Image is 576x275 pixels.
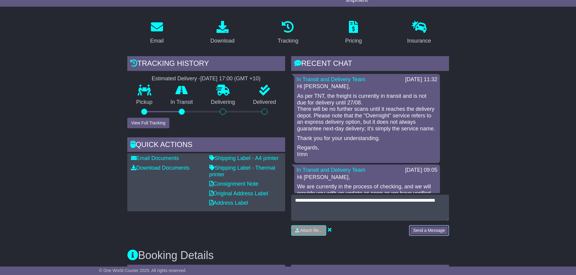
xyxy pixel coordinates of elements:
button: Send a Message [409,225,449,236]
span: © One World Courier 2025. All rights reserved. [99,268,187,273]
p: As per TNT, the freight is currently in transit and is not due for delivery until 27/08. There wi... [297,93,437,132]
p: Delivering [202,99,244,106]
a: In Transit and Delivery Team [297,76,366,82]
div: [DATE] 09:05 [405,167,438,174]
div: Download [210,37,235,45]
p: Delivered [244,99,285,106]
div: Quick Actions [127,137,285,154]
p: In Transit [161,99,202,106]
a: In Transit and Delivery Team [297,167,366,173]
a: Download [207,19,239,47]
a: Download Documents [131,165,190,171]
p: We are currently in the process of checking, and we will provide you with an update as soon as we... [297,184,437,203]
div: Tracking [278,37,298,45]
div: Tracking history [127,56,285,72]
div: [DATE] 17:00 (GMT +10) [200,75,261,82]
button: View Full Tracking [127,118,169,128]
div: Insurance [407,37,431,45]
h3: Booking Details [127,249,449,261]
p: Hi [PERSON_NAME], [297,83,437,90]
div: [DATE] 11:32 [405,76,438,83]
p: Regards, Irinn [297,145,437,158]
a: Pricing [341,19,366,47]
div: RECENT CHAT [291,56,449,72]
a: Email [146,19,168,47]
div: Email [150,37,164,45]
p: Hi [PERSON_NAME], [297,174,437,181]
a: Shipping Label - A4 printer [209,155,279,161]
a: Insurance [403,19,435,47]
a: Tracking [274,19,302,47]
a: Address Label [209,200,248,206]
div: Estimated Delivery - [127,75,285,82]
p: Thank you for your understanding. [297,135,437,142]
p: Pickup [127,99,162,106]
a: Consignment Note [209,181,259,187]
a: Original Address Label [209,190,268,197]
a: Email Documents [131,155,179,161]
a: Shipping Label - Thermal printer [209,165,275,177]
div: Pricing [345,37,362,45]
